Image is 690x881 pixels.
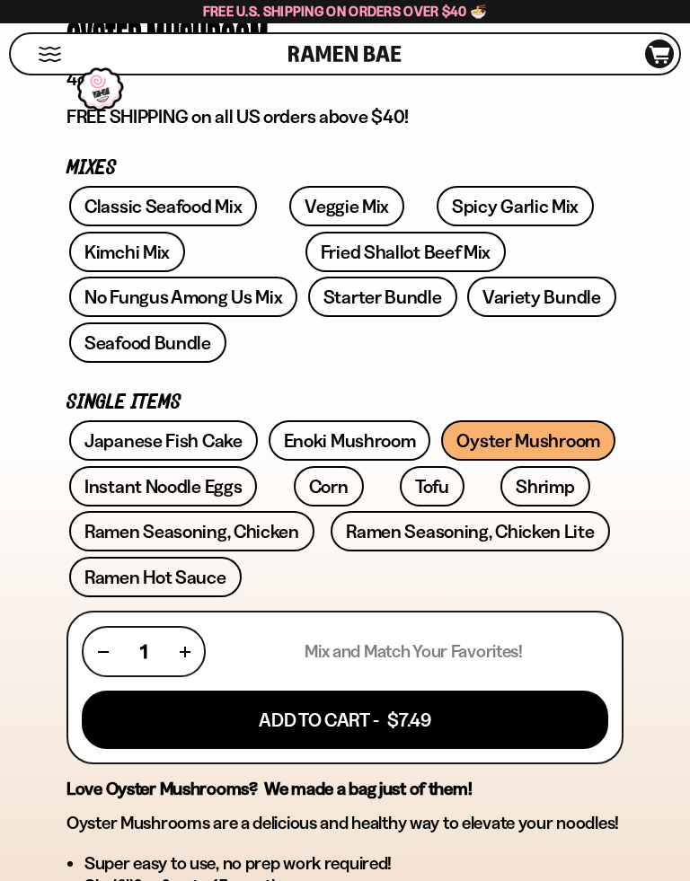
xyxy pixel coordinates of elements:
a: Classic Seafood Mix [69,186,257,226]
a: Corn [294,466,364,507]
button: Add To Cart - $7.49 [82,691,608,749]
p: Mix and Match Your Favorites! [305,640,523,663]
p: FREE SHIPPING on all US orders above $40! [66,105,624,128]
a: Spicy Garlic Mix [437,186,594,226]
a: Japanese Fish Cake [69,420,258,461]
a: Enoki Mushroom [269,420,431,461]
strong: Love Oyster Mushrooms? We made a bag just of them! [66,778,472,799]
span: Free U.S. Shipping on Orders over $40 🍜 [203,3,488,20]
a: Ramen Seasoning, Chicken Lite [331,511,609,551]
p: Single Items [66,394,624,411]
p: Mixes [66,160,624,177]
a: Kimchi Mix [69,232,185,272]
span: 1 [140,640,147,663]
a: Instant Noodle Eggs [69,466,257,507]
a: No Fungus Among Us Mix [69,277,297,317]
a: Ramen Hot Sauce [69,557,242,597]
p: Oyster Mushrooms are a delicious and healthy way to elevate your noodles! [66,812,624,834]
a: Starter Bundle [308,277,457,317]
a: Ramen Seasoning, Chicken [69,511,314,551]
a: Variety Bundle [467,277,616,317]
a: Veggie Mix [289,186,404,226]
a: Seafood Bundle [69,322,226,363]
li: Super easy to use, no prep work required! [84,852,624,875]
a: Fried Shallot Beef Mix [305,232,506,272]
a: Tofu [400,466,464,507]
a: Shrimp [500,466,589,507]
button: Mobile Menu Trigger [38,47,62,62]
